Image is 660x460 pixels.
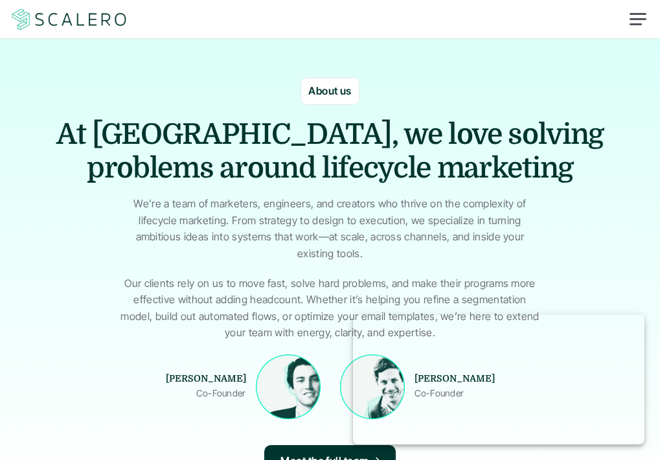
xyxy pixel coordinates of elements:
[308,83,352,100] p: About us
[10,7,129,32] img: Scalero company logo
[120,196,541,262] p: We’re a team of marketers, engineers, and creators who thrive on the complexity of lifecycle mark...
[120,275,541,341] p: Our clients rely on us to move fast, solve hard problems, and make their programs more effective ...
[10,118,650,187] h1: At [GEOGRAPHIC_DATA], we love solving problems around lifecycle marketing
[149,385,246,401] p: Co-Founder
[10,8,129,31] a: Scalero company logo
[149,373,246,385] p: [PERSON_NAME]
